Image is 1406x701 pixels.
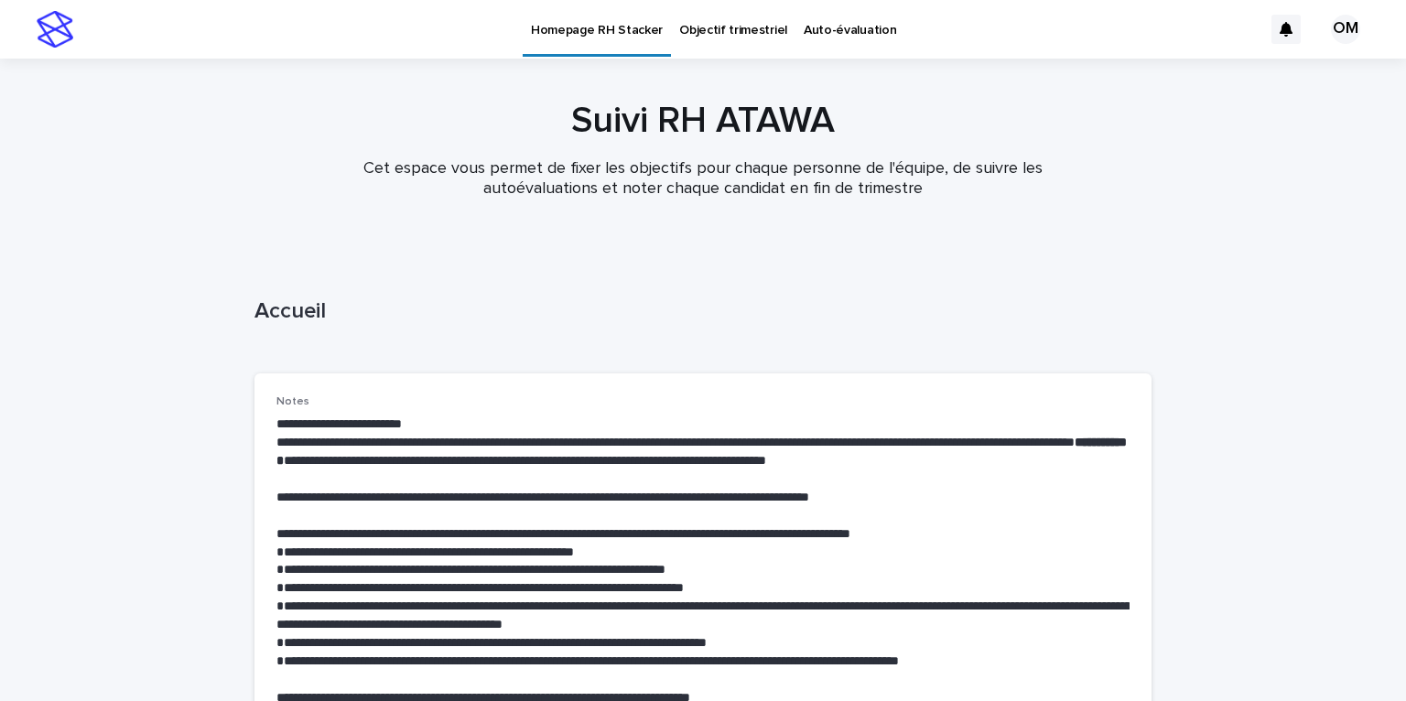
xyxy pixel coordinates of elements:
img: stacker-logo-s-only.png [37,11,73,48]
h1: Suivi RH ATAWA [254,99,1152,143]
div: OM [1331,15,1360,44]
p: Cet espace vous permet de fixer les objectifs pour chaque personne de l'équipe, de suivre les aut... [337,159,1069,199]
p: Accueil [254,298,1144,325]
span: Notes [276,396,309,407]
